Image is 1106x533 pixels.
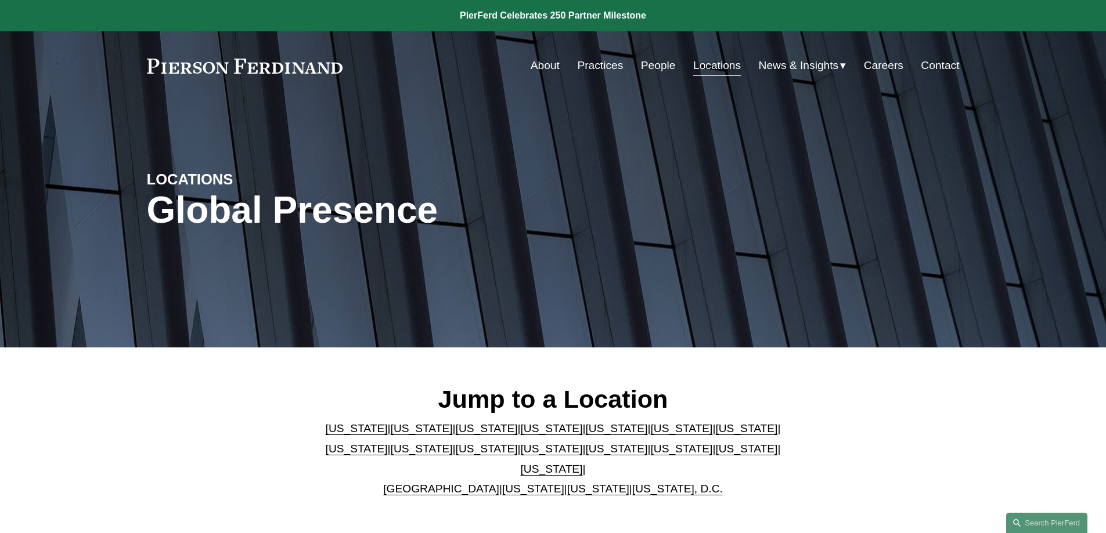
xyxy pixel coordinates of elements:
a: Practices [577,55,623,77]
h4: LOCATIONS [147,170,350,188]
a: People [641,55,676,77]
h1: Global Presence [147,189,689,231]
a: Search this site [1006,513,1087,533]
a: [US_STATE], D.C. [632,483,723,495]
a: [US_STATE] [715,422,777,434]
a: Contact [921,55,959,77]
a: About [531,55,560,77]
a: Careers [864,55,903,77]
a: folder dropdown [759,55,846,77]
a: Locations [693,55,741,77]
a: [US_STATE] [502,483,564,495]
a: [US_STATE] [567,483,629,495]
a: [US_STATE] [326,422,388,434]
a: [US_STATE] [521,443,583,455]
a: [GEOGRAPHIC_DATA] [383,483,499,495]
a: [US_STATE] [715,443,777,455]
p: | | | | | | | | | | | | | | | | | | [316,419,790,499]
a: [US_STATE] [456,443,518,455]
a: [US_STATE] [650,443,712,455]
a: [US_STATE] [585,443,647,455]
a: [US_STATE] [391,443,453,455]
a: [US_STATE] [326,443,388,455]
a: [US_STATE] [650,422,712,434]
a: [US_STATE] [521,463,583,475]
a: [US_STATE] [521,422,583,434]
a: [US_STATE] [585,422,647,434]
span: News & Insights [759,56,839,76]
a: [US_STATE] [391,422,453,434]
h2: Jump to a Location [316,384,790,414]
a: [US_STATE] [456,422,518,434]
